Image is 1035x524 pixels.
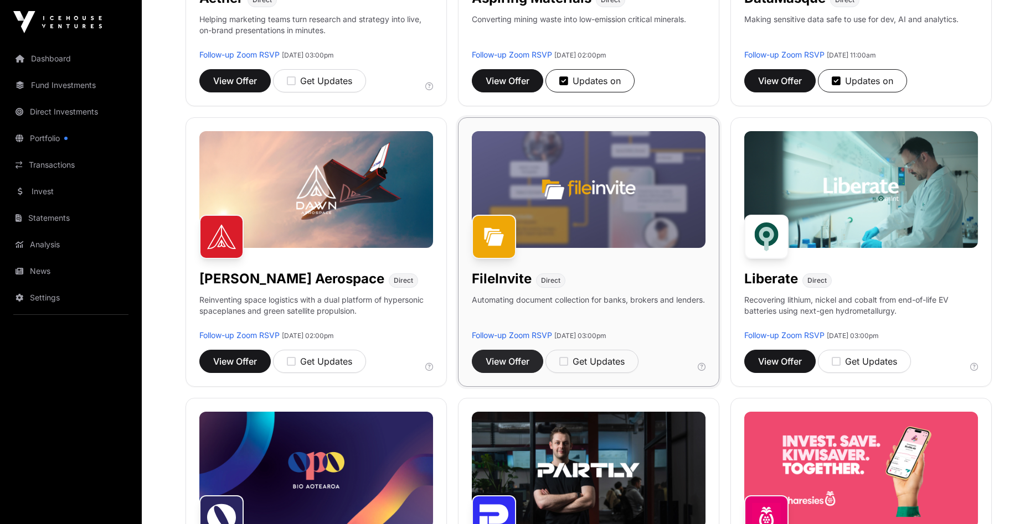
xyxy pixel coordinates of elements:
div: Get Updates [287,74,352,87]
a: Fund Investments [9,73,133,97]
a: Direct Investments [9,100,133,124]
span: [DATE] 02:00pm [282,331,334,340]
span: [DATE] 03:00pm [554,331,606,340]
p: Making sensitive data safe to use for dev, AI and analytics. [744,14,959,49]
a: Follow-up Zoom RSVP [744,330,825,340]
div: Get Updates [559,355,625,368]
p: Helping marketing teams turn research and strategy into live, on-brand presentations in minutes. [199,14,433,49]
button: Get Updates [545,350,638,373]
button: Updates on [545,69,635,92]
button: View Offer [472,350,543,373]
span: View Offer [213,355,257,368]
a: Follow-up Zoom RSVP [744,50,825,59]
span: Direct [541,276,560,285]
span: Direct [807,276,827,285]
p: Recovering lithium, nickel and cobalt from end-of-life EV batteries using next-gen hydrometallurgy. [744,294,978,330]
button: View Offer [472,69,543,92]
span: View Offer [758,355,802,368]
span: View Offer [486,355,529,368]
p: Automating document collection for banks, brokers and lenders. [472,294,705,330]
img: Liberate-Banner.jpg [744,131,978,248]
button: View Offer [744,350,816,373]
a: Invest [9,179,133,204]
button: Get Updates [818,350,911,373]
img: Liberate [744,215,789,259]
button: View Offer [744,69,816,92]
a: Dashboard [9,46,133,71]
img: Dawn-Banner.jpg [199,131,433,248]
button: Get Updates [273,350,366,373]
a: Transactions [9,153,133,177]
span: [DATE] 03:00pm [827,331,879,340]
button: View Offer [199,350,271,373]
img: Dawn Aerospace [199,215,244,259]
a: Follow-up Zoom RSVP [199,50,280,59]
span: View Offer [486,74,529,87]
p: Converting mining waste into low-emission critical minerals. [472,14,686,49]
a: Analysis [9,232,133,257]
span: [DATE] 02:00pm [554,51,606,59]
span: [DATE] 03:00pm [282,51,334,59]
a: Portfolio [9,126,133,151]
a: Follow-up Zoom RSVP [472,330,552,340]
span: [DATE] 11:00am [827,51,876,59]
a: News [9,259,133,283]
a: Follow-up Zoom RSVP [472,50,552,59]
h1: FileInvite [472,270,532,288]
button: View Offer [199,69,271,92]
button: Get Updates [273,69,366,92]
img: Icehouse Ventures Logo [13,11,102,33]
a: Follow-up Zoom RSVP [199,330,280,340]
div: Updates on [559,74,621,87]
span: View Offer [758,74,802,87]
img: FileInvite [472,215,516,259]
span: Direct [394,276,413,285]
iframe: Chat Widget [980,471,1035,524]
a: Settings [9,286,133,310]
div: Updates on [832,74,893,87]
p: Reinventing space logistics with a dual platform of hypersonic spaceplanes and green satellite pr... [199,294,433,330]
img: File-Invite-Banner.jpg [472,131,706,248]
div: Get Updates [832,355,897,368]
h1: Liberate [744,270,798,288]
h1: [PERSON_NAME] Aerospace [199,270,384,288]
span: View Offer [213,74,257,87]
div: Get Updates [287,355,352,368]
a: Statements [9,206,133,230]
button: Updates on [818,69,907,92]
